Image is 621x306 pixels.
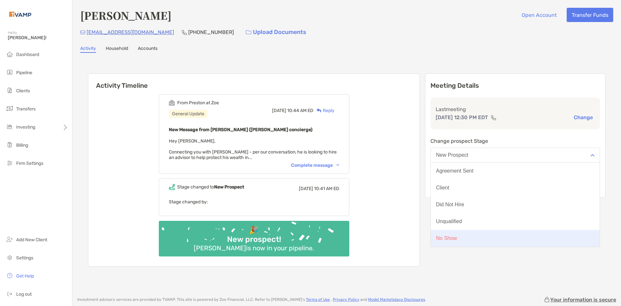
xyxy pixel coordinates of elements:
[6,86,14,94] img: clients icon
[16,52,39,57] span: Dashboard
[224,235,284,244] div: New prospect!
[430,137,600,145] p: Change prospect Stage
[299,186,313,191] span: [DATE]
[6,235,14,243] img: add_new_client icon
[87,28,174,36] p: [EMAIL_ADDRESS][DOMAIN_NAME]
[368,297,425,302] a: Model Marketplace Disclosures
[6,123,14,130] img: investing icon
[246,225,261,235] div: 🎉
[550,297,616,303] p: Your information is secure
[6,50,14,58] img: dashboard icon
[436,202,464,208] div: Did Not Hire
[169,110,208,118] div: General Update
[430,82,600,90] p: Meeting Details
[291,163,339,168] div: Complete message
[214,184,244,190] b: New Prospect
[16,142,28,148] span: Billing
[8,35,68,40] span: [PERSON_NAME]!
[306,297,330,302] a: Terms of Use
[6,105,14,112] img: transfers icon
[169,198,339,206] p: Stage changed by:
[517,8,561,22] button: Open Account
[8,3,33,26] img: Zoe Logo
[16,291,32,297] span: Log out
[80,8,171,23] h4: [PERSON_NAME]
[16,124,35,130] span: Investing
[436,105,595,113] p: Last meeting
[431,179,600,196] button: Client
[491,115,496,120] img: communication type
[317,108,321,113] img: Reply icon
[436,113,488,121] p: [DATE] 12:30 PM EDT
[88,74,419,89] h6: Activity Timeline
[77,297,426,302] p: Investment advisory services are provided by TVAMP . This site is powered by Zoe Financial, LLC. ...
[177,100,219,106] div: From Preston at Zoe
[6,68,14,76] img: pipeline icon
[431,163,600,179] button: Agreement Sent
[169,138,337,160] span: Hey [PERSON_NAME], Connecting you with [PERSON_NAME] - per our conversation, he is looking to hir...
[6,141,14,149] img: billing icon
[431,213,600,230] button: Unqualified
[16,161,43,166] span: Firm Settings
[6,159,14,167] img: firm-settings icon
[16,237,47,243] span: Add New Client
[246,30,251,35] img: button icon
[436,235,457,241] div: No Show
[106,46,128,53] a: Household
[80,46,96,53] a: Activity
[314,186,339,191] span: 10:41 AM ED
[431,196,600,213] button: Did Not Hire
[191,244,317,252] div: [PERSON_NAME] is now in your pipeline.
[430,148,600,163] button: New Prospect
[333,297,359,302] a: Privacy Policy
[169,184,175,190] img: Event icon
[436,185,449,191] div: Client
[242,25,310,39] a: Upload Documents
[272,108,286,113] span: [DATE]
[572,114,595,121] button: Change
[431,230,600,247] button: No Show
[16,106,36,112] span: Transfers
[6,272,14,279] img: get-help icon
[138,46,158,53] a: Accounts
[313,107,334,114] div: Reply
[6,290,14,298] img: logout icon
[16,273,34,279] span: Get Help
[591,154,594,156] img: Open dropdown arrow
[177,184,244,190] div: Stage changed to
[80,30,85,34] img: Email Icon
[436,219,462,224] div: Unqualified
[336,164,339,166] img: Chevron icon
[169,127,312,132] b: New Message from [PERSON_NAME] ([PERSON_NAME] concierge)
[159,221,349,251] img: Confetti
[567,8,613,22] button: Transfer Funds
[436,152,468,158] div: New Prospect
[6,254,14,261] img: settings icon
[16,255,33,261] span: Settings
[182,30,187,35] img: Phone Icon
[188,28,234,36] p: [PHONE_NUMBER]
[287,108,313,113] span: 10:44 AM ED
[16,70,32,75] span: Pipeline
[169,100,175,106] img: Event icon
[436,168,474,174] div: Agreement Sent
[16,88,30,94] span: Clients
